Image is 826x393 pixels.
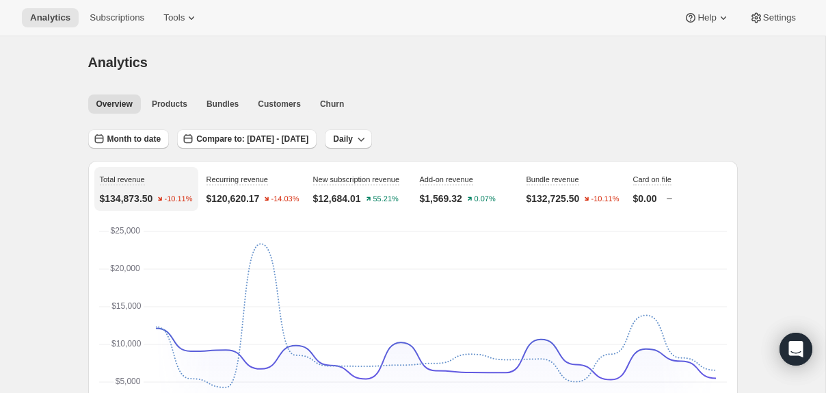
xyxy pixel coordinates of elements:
[741,8,804,27] button: Settings
[780,333,812,366] div: Open Intercom Messenger
[420,175,473,183] span: Add-on revenue
[474,195,495,203] text: 0.07%
[100,192,153,205] p: $134,873.50
[633,192,657,205] p: $0.00
[165,195,193,203] text: -10.11%
[527,192,580,205] p: $132,725.50
[697,12,716,23] span: Help
[633,175,671,183] span: Card on file
[196,134,308,144] span: Compare to: [DATE] - [DATE]
[155,8,206,27] button: Tools
[177,129,317,149] button: Compare to: [DATE] - [DATE]
[152,99,187,110] span: Products
[81,8,152,27] button: Subscriptions
[90,12,144,23] span: Subscriptions
[88,129,170,149] button: Month to date
[30,12,70,23] span: Analytics
[325,129,372,149] button: Daily
[271,195,299,203] text: -14.03%
[163,12,185,23] span: Tools
[110,226,140,236] text: $25,000
[258,99,301,110] span: Customers
[591,195,619,203] text: -10.11%
[373,195,399,203] text: 55.21%
[320,99,344,110] span: Churn
[111,339,142,348] text: $10,000
[420,192,462,205] p: $1,569.32
[111,301,142,311] text: $15,000
[313,175,400,183] span: New subscription revenue
[676,8,738,27] button: Help
[206,192,260,205] p: $120,620.17
[115,377,140,386] text: $5,000
[206,175,269,183] span: Recurring revenue
[110,264,140,273] text: $20,000
[88,55,148,70] span: Analytics
[333,134,353,144] span: Daily
[527,175,579,183] span: Bundle revenue
[100,175,145,183] span: Total revenue
[313,192,361,205] p: $12,684.01
[22,8,79,27] button: Analytics
[107,134,161,144] span: Month to date
[206,99,239,110] span: Bundles
[96,99,133,110] span: Overview
[763,12,796,23] span: Settings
